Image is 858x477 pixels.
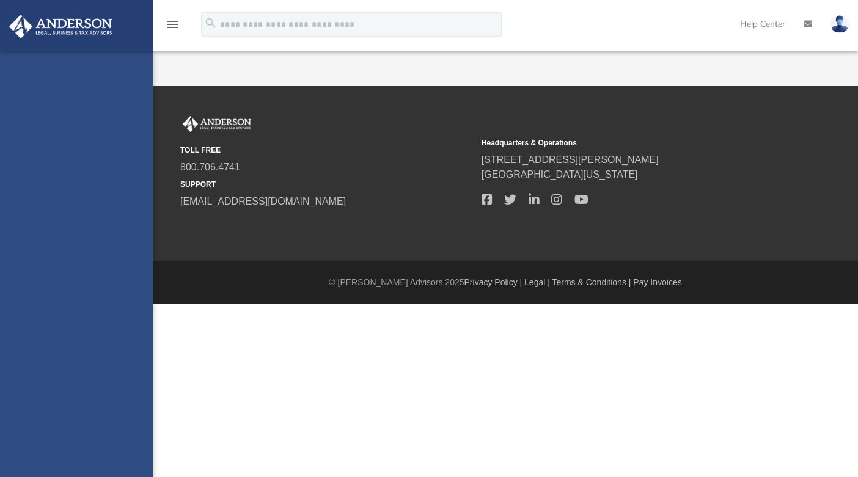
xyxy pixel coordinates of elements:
[633,277,681,287] a: Pay Invoices
[5,15,116,38] img: Anderson Advisors Platinum Portal
[552,277,631,287] a: Terms & Conditions |
[165,17,180,32] i: menu
[524,277,550,287] a: Legal |
[180,145,473,156] small: TOLL FREE
[482,155,659,165] a: [STREET_ADDRESS][PERSON_NAME]
[482,169,638,180] a: [GEOGRAPHIC_DATA][US_STATE]
[180,196,346,206] a: [EMAIL_ADDRESS][DOMAIN_NAME]
[180,116,254,132] img: Anderson Advisors Platinum Portal
[165,23,180,32] a: menu
[204,16,218,30] i: search
[153,276,858,289] div: © [PERSON_NAME] Advisors 2025
[180,179,473,190] small: SUPPORT
[482,137,774,148] small: Headquarters & Operations
[831,15,849,33] img: User Pic
[464,277,522,287] a: Privacy Policy |
[180,162,240,172] a: 800.706.4741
